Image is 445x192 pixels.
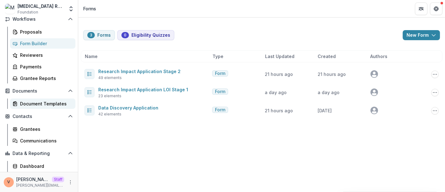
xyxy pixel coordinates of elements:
a: Research Impact Application LOI Stage 1 [98,87,188,92]
span: Last Updated [265,53,294,60]
button: New Form [403,30,440,40]
div: [MEDICAL_DATA] Research Fund Workflow Sandbox [18,3,64,9]
span: Authors [370,53,387,60]
a: Form Builder [10,38,75,49]
div: Form Builder [20,40,70,47]
span: a day ago [265,90,287,95]
a: Reviewers [10,50,75,60]
button: Get Help [430,3,442,15]
span: 21 hours ago [265,108,293,113]
span: 21 hours ago [265,72,293,77]
svg: avatar [371,88,378,96]
span: 49 elements [98,75,122,81]
p: [PERSON_NAME][EMAIL_ADDRESS][DOMAIN_NAME] [16,183,64,188]
div: Document Templates [20,100,70,107]
span: a day ago [318,90,340,95]
div: Proposals [20,29,70,35]
div: Communications [20,137,70,144]
a: Data Discovery Application [98,105,158,110]
div: Venkat [8,180,10,184]
button: Partners [415,3,427,15]
span: 3 [90,33,92,37]
div: Grantee Reports [20,75,70,82]
button: Options [431,89,439,96]
a: Dashboard [10,161,75,171]
span: [DATE] [318,108,332,113]
span: 0 [124,33,126,37]
span: Workflows [13,17,65,22]
button: Eligibility Quizzes [117,30,174,40]
button: Open Workflows [3,14,75,24]
div: Forms [83,5,96,12]
a: Proposals [10,27,75,37]
button: Open Data & Reporting [3,148,75,158]
button: Open Contacts [3,111,75,121]
a: Communications [10,136,75,146]
span: Documents [13,88,65,94]
div: Grantees [20,126,70,132]
span: Type [212,53,223,60]
svg: avatar [371,107,378,114]
svg: avatar [371,70,378,78]
span: Form [215,107,225,113]
a: Grantee Reports [10,73,75,83]
a: Grantees [10,124,75,134]
div: Reviewers [20,52,70,58]
span: Created [318,53,336,60]
nav: breadcrumb [81,4,99,13]
button: Options [431,71,439,78]
button: More [67,179,74,186]
span: 23 elements [98,93,121,99]
span: Data & Reporting [13,151,65,156]
span: 42 elements [98,111,121,117]
span: Name [85,53,98,60]
button: Options [431,107,439,115]
span: Form [215,89,225,94]
p: [PERSON_NAME] [16,176,49,183]
span: Form [215,71,225,76]
div: Payments [20,63,70,70]
a: Document Templates [10,99,75,109]
p: Staff [52,177,64,182]
span: 21 hours ago [318,72,346,77]
button: Open Documents [3,86,75,96]
div: Dashboard [20,163,70,169]
a: Research Impact Application Stage 2 [98,69,181,74]
span: Contacts [13,114,65,119]
a: Payments [10,61,75,72]
button: Open entity switcher [67,3,75,15]
span: Foundation [18,9,38,15]
img: Misophonia Research Fund Workflow Sandbox [5,4,15,14]
button: Forms [83,30,115,40]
